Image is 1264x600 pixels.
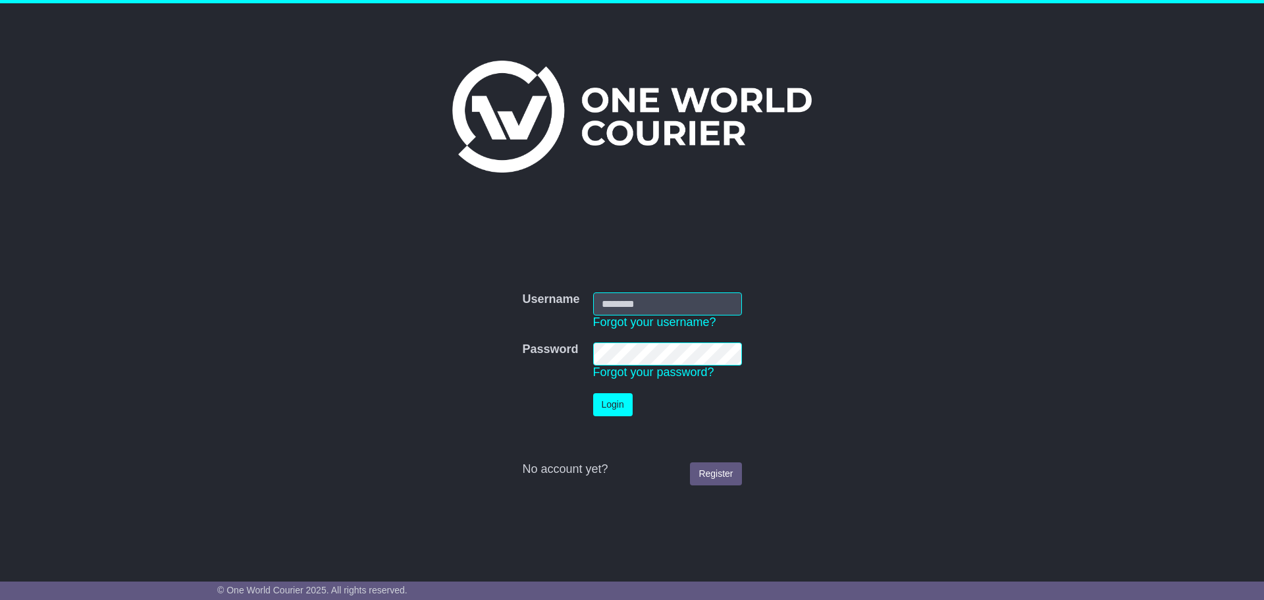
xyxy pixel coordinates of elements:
div: No account yet? [522,462,741,477]
a: Forgot your password? [593,366,714,379]
label: Username [522,292,579,307]
span: © One World Courier 2025. All rights reserved. [217,585,408,595]
button: Login [593,393,633,416]
label: Password [522,342,578,357]
a: Forgot your username? [593,315,716,329]
a: Register [690,462,741,485]
img: One World [452,61,812,173]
